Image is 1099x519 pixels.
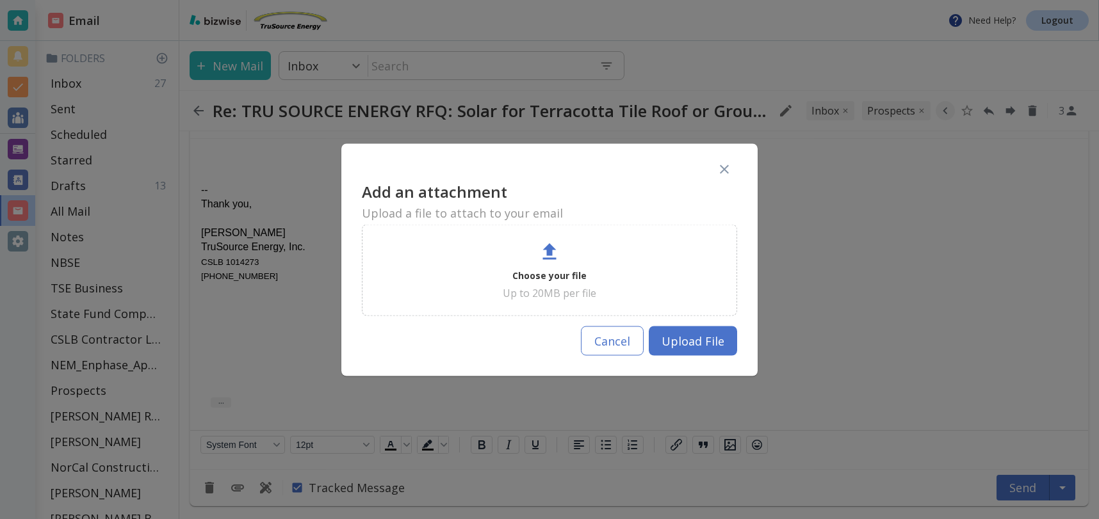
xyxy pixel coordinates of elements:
h3: Add an attachment [362,182,737,201]
p: Choose your file [512,267,587,283]
p: Up to 20MB per file [503,285,596,299]
p: [PERSON_NAME] [11,87,887,101]
span: [PHONE_NUMBER] [11,132,88,142]
p: TruSource Energy, Inc. [11,101,887,115]
h6: Upload a file to attach to your email [362,206,737,219]
div: Choose your fileUp to 20MB per file [362,224,737,315]
body: Rich Text Area. Press ALT-0 for help. [10,10,888,145]
div: -- [11,29,887,144]
span: CSLB 1014273 [11,118,69,128]
button: Upload File [649,326,737,355]
p: Thank you, [11,58,887,72]
button: Cancel [581,326,644,355]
